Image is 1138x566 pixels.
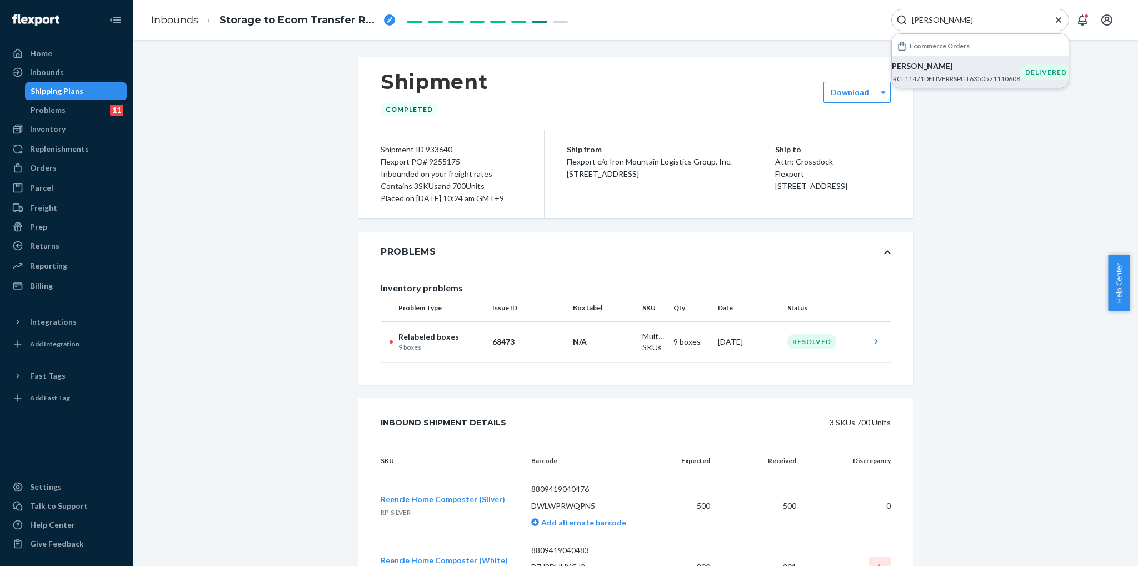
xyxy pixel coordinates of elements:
[381,156,522,168] div: Flexport PO# 9255175
[7,159,127,177] a: Orders
[381,295,488,321] th: Problem Type
[31,86,83,97] div: Shipping Plans
[1071,9,1094,31] button: Open notifications
[1020,64,1072,80] div: DELIVERED
[669,321,713,362] td: 9 boxes
[381,70,488,93] h1: Shipment
[638,321,669,362] td: Multiple SKUs
[7,535,127,553] button: Give Feedback
[30,280,53,291] div: Billing
[30,143,89,155] div: Replenishments
[381,180,522,192] div: Contains 3 SKUs and 700 Units
[398,331,483,342] p: Relabeled boxes
[381,555,508,565] span: Reencle Home Composter (White)
[531,484,655,495] p: 8809419040476
[7,179,127,197] a: Parcel
[7,313,127,331] button: Integrations
[381,192,522,205] div: Placed on [DATE] 10:24 am GMT+9
[25,82,127,100] a: Shipping Plans
[381,494,505,504] span: Reencle Home Composter (Silver)
[142,4,404,37] ol: breadcrumbs
[30,393,70,403] div: Add Fast Tag
[7,277,127,295] a: Billing
[7,140,127,158] a: Replenishments
[7,218,127,236] a: Prep
[531,545,655,556] p: 8809419040483
[104,9,127,31] button: Close Navigation
[7,478,127,496] a: Settings
[30,316,77,327] div: Integrations
[522,447,664,475] th: Barcode
[7,199,127,217] a: Freight
[1108,255,1130,311] button: Help Center
[567,157,732,178] span: Flexport c/o Iron Mountain Logistics Group, Inc. [STREET_ADDRESS]
[775,168,891,180] p: Flexport
[539,518,626,527] span: Add alternate barcode
[7,257,127,275] a: Reporting
[12,14,59,26] img: Flexport logo
[775,143,891,156] p: Ship to
[638,295,669,321] th: SKU
[889,74,1020,83] p: #RCL11471DELIVERRSPLIT6350571110608
[568,295,638,321] th: Box Label
[381,411,506,434] div: Inbound Shipment Details
[381,281,891,295] div: Inventory problems
[30,162,57,173] div: Orders
[910,42,970,49] h6: Ecommerce Orders
[531,411,891,434] div: 3 SKUs 700 Units
[669,295,713,321] th: Qty
[805,447,891,475] th: Discrepancy
[7,120,127,138] a: Inventory
[719,447,805,475] th: Received
[30,500,88,512] div: Talk to Support
[7,63,127,81] a: Inbounds
[30,519,75,530] div: Help Center
[30,67,64,78] div: Inbounds
[783,295,866,321] th: Status
[1096,9,1118,31] button: Open account menu
[7,516,127,534] a: Help Center
[713,295,783,321] th: Date
[492,336,564,347] p: 68473
[896,14,907,26] svg: Search Icon
[30,481,62,493] div: Settings
[30,260,67,271] div: Reporting
[775,156,891,168] p: Attn: Crossdock
[151,14,198,26] a: Inbounds
[381,245,436,259] div: Problems
[7,335,127,353] a: Add Integration
[398,342,483,352] p: 9 boxes
[787,334,836,349] div: Resolved
[663,447,719,475] th: Expected
[30,202,57,214] div: Freight
[1053,14,1064,26] button: Close Search
[7,237,127,255] a: Returns
[30,48,52,59] div: Home
[573,336,633,347] p: N/A
[805,475,891,537] td: 0
[30,221,47,232] div: Prep
[30,370,66,381] div: Fast Tags
[889,61,1020,72] p: [PERSON_NAME]
[381,143,522,156] div: Shipment ID 933640
[7,44,127,62] a: Home
[30,123,66,135] div: Inventory
[7,367,127,385] button: Fast Tags
[30,182,53,193] div: Parcel
[25,101,127,119] a: Problems11
[907,14,1044,26] input: Search Input
[381,555,508,566] button: Reencle Home Composter (White)
[30,240,59,251] div: Returns
[531,500,655,512] p: DWLWPRWQPN5
[110,105,123,116] div: 11
[7,497,127,515] a: Talk to Support
[30,538,84,549] div: Give Feedback
[719,475,805,537] td: 500
[31,105,66,116] div: Problems
[381,494,505,505] button: Reencle Home Composter (Silver)
[30,339,79,349] div: Add Integration
[488,295,568,321] th: Issue ID
[219,13,380,28] span: Storage to Ecom Transfer RP8WO3HW3OXOW
[567,143,775,156] p: Ship from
